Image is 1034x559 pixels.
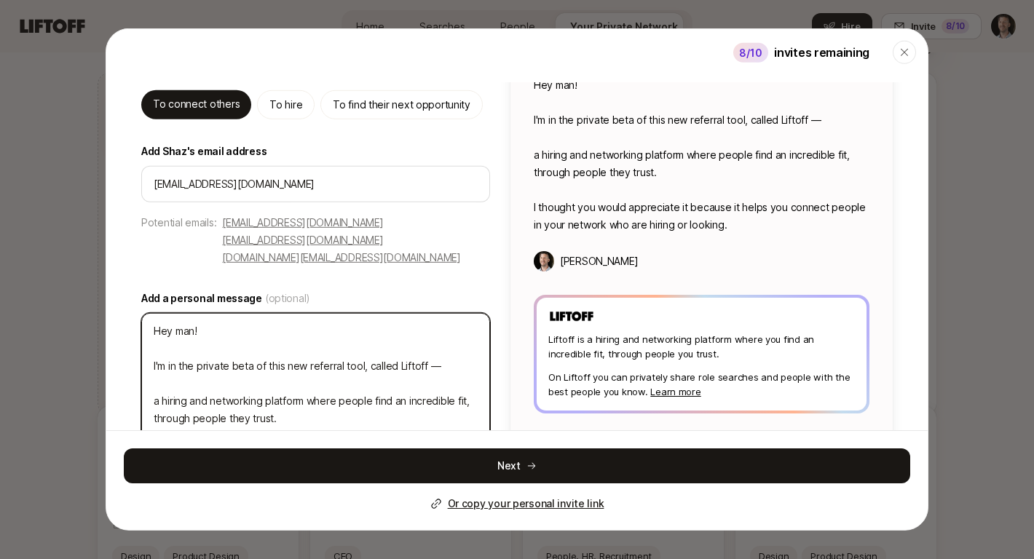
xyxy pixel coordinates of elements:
button: [DOMAIN_NAME][EMAIL_ADDRESS][DOMAIN_NAME] [222,249,461,266]
p: On Liftoff you can privately share role searches and people with the best people you know. [548,369,855,398]
p: Or copy your personal invite link [448,495,604,512]
button: Or copy your personal invite link [430,495,604,512]
p: Potential emails: [141,214,216,231]
textarea: Hey man! I'm in the private beta of this new referral tool, called Liftoff — a hiring and network... [141,313,490,489]
button: Next [124,448,910,483]
p: To find their next opportunity [333,96,470,114]
p: Liftoff is a hiring and networking platform where you find an incredible fit, through people you ... [548,331,855,360]
input: Enter their email address [154,175,478,193]
p: [PERSON_NAME] [560,253,638,270]
p: To hire [269,96,302,114]
button: [EMAIL_ADDRESS][DOMAIN_NAME] [222,231,383,249]
label: Add Shaz's email address [141,143,490,160]
span: (optional) [265,290,310,307]
button: [EMAIL_ADDRESS][DOMAIN_NAME] [222,214,383,231]
label: Add a personal message [141,290,490,307]
p: invites remaining [774,43,869,62]
img: Josh [534,251,554,271]
p: Hey man! I'm in the private beta of this new referral tool, called Liftoff — a hiring and network... [534,76,869,234]
div: 8 /10 [733,42,768,62]
a: Learn more [650,385,700,397]
p: To connect others [153,95,240,113]
img: Liftoff Logo [548,309,595,323]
